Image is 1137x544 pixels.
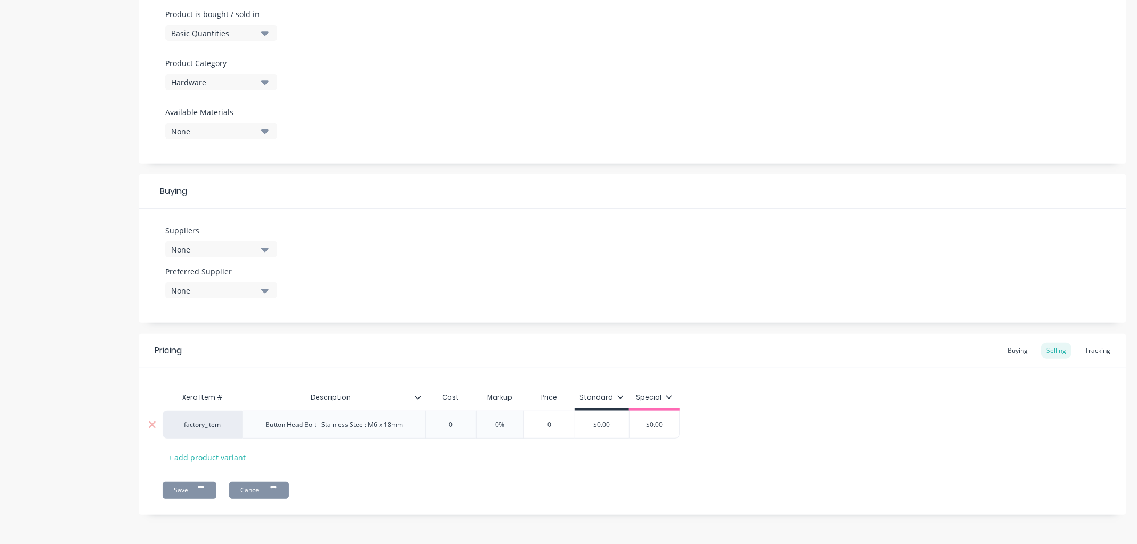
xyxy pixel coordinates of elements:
label: Available Materials [165,107,277,118]
div: Standard [579,393,624,402]
div: $0.00 [575,411,629,438]
div: Button Head Bolt - Stainless Steel: M6 x 18mm [257,418,412,432]
div: Buying [1002,343,1033,359]
div: 0 [522,411,576,438]
button: Save [163,482,216,499]
div: None [171,244,256,255]
div: factory_item [173,420,232,429]
button: Hardware [165,74,277,90]
div: Special [636,393,672,402]
div: Basic Quantities [171,28,256,39]
button: None [165,123,277,139]
div: Pricing [155,344,182,357]
button: None [165,282,277,298]
label: Suppliers [165,225,277,236]
div: factory_itemButton Head Bolt - Stainless Steel: M6 x 18mm00%0$0.00$0.00 [163,411,680,439]
div: Buying [139,174,1126,209]
div: Description [243,387,425,408]
div: + add product variant [163,449,251,466]
div: None [171,285,256,296]
div: $0.00 [627,411,681,438]
div: Tracking [1079,343,1116,359]
div: Xero Item # [163,387,243,408]
button: Cancel [229,482,289,499]
button: Basic Quantities [165,25,277,41]
div: Hardware [171,77,256,88]
label: Product Category [165,58,272,69]
div: Selling [1041,343,1071,359]
div: 0 [424,411,478,438]
div: Price [523,387,575,408]
div: Markup [476,387,523,408]
label: Preferred Supplier [165,266,277,277]
div: 0% [473,411,527,438]
div: Cost [425,387,477,408]
label: Product is bought / sold in [165,9,272,20]
div: None [171,126,256,137]
div: Description [243,384,419,411]
button: None [165,241,277,257]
